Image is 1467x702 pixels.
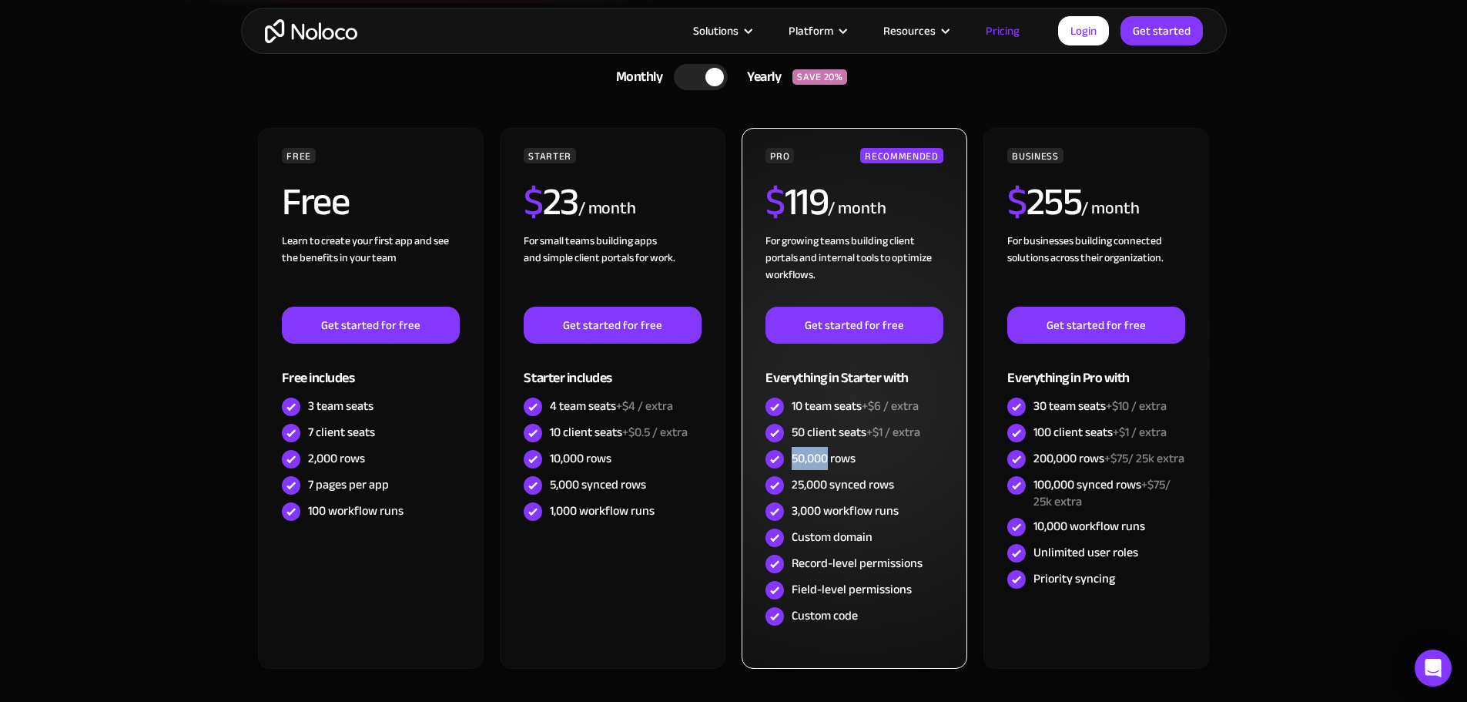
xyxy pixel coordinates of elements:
[789,21,833,41] div: Platform
[792,529,872,546] div: Custom domain
[1033,450,1184,467] div: 200,000 rows
[769,21,864,41] div: Platform
[1113,421,1167,444] span: +$1 / extra
[550,398,673,415] div: 4 team seats
[792,502,899,519] div: 3,000 workflow runs
[1104,447,1184,470] span: +$75/ 25k extra
[1033,518,1145,535] div: 10,000 workflow runs
[550,450,611,467] div: 10,000 rows
[524,183,578,221] h2: 23
[265,19,357,43] a: home
[578,196,636,221] div: / month
[674,21,769,41] div: Solutions
[866,421,920,444] span: +$1 / extra
[308,476,389,493] div: 7 pages per app
[1033,398,1167,415] div: 30 team seats
[308,424,375,441] div: 7 client seats
[524,148,575,163] div: STARTER
[1007,344,1184,394] div: Everything in Pro with
[622,421,688,444] span: +$0.5 / extra
[282,183,349,221] h2: Free
[282,233,459,307] div: Learn to create your first app and see the benefits in your team ‍
[860,148,943,163] div: RECOMMENDED
[883,21,936,41] div: Resources
[524,233,701,307] div: For small teams building apps and simple client portals for work. ‍
[792,581,912,598] div: Field-level permissions
[1007,233,1184,307] div: For businesses building connected solutions across their organization. ‍
[597,65,675,89] div: Monthly
[792,607,858,624] div: Custom code
[282,344,459,394] div: Free includes
[864,21,966,41] div: Resources
[792,398,919,415] div: 10 team seats
[616,395,673,418] span: +$4 / extra
[765,148,794,163] div: PRO
[1081,196,1139,221] div: / month
[550,476,646,493] div: 5,000 synced rows
[828,196,886,221] div: / month
[765,344,943,394] div: Everything in Starter with
[550,424,688,441] div: 10 client seats
[1033,570,1115,587] div: Priority syncing
[792,476,894,493] div: 25,000 synced rows
[282,307,459,344] a: Get started for free
[1033,544,1138,561] div: Unlimited user roles
[1033,473,1171,513] span: +$75/ 25k extra
[765,307,943,344] a: Get started for free
[308,450,365,467] div: 2,000 rows
[1058,16,1109,45] a: Login
[765,166,785,238] span: $
[966,21,1039,41] a: Pricing
[792,555,923,572] div: Record-level permissions
[728,65,792,89] div: Yearly
[524,166,543,238] span: $
[792,69,847,85] div: SAVE 20%
[308,398,373,415] div: 3 team seats
[1120,16,1203,45] a: Get started
[792,424,920,441] div: 50 client seats
[1007,148,1063,163] div: BUSINESS
[282,148,316,163] div: FREE
[792,450,856,467] div: 50,000 rows
[1033,424,1167,441] div: 100 client seats
[524,344,701,394] div: Starter includes
[308,502,404,519] div: 100 workflow runs
[550,502,655,519] div: 1,000 workflow runs
[765,233,943,307] div: For growing teams building client portals and internal tools to optimize workflows.
[524,307,701,344] a: Get started for free
[693,21,739,41] div: Solutions
[1415,650,1452,687] div: Open Intercom Messenger
[765,183,828,221] h2: 119
[1007,166,1027,238] span: $
[1007,307,1184,344] a: Get started for free
[1106,395,1167,418] span: +$10 / extra
[1007,183,1081,221] h2: 255
[862,395,919,418] span: +$6 / extra
[1033,476,1184,510] div: 100,000 synced rows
